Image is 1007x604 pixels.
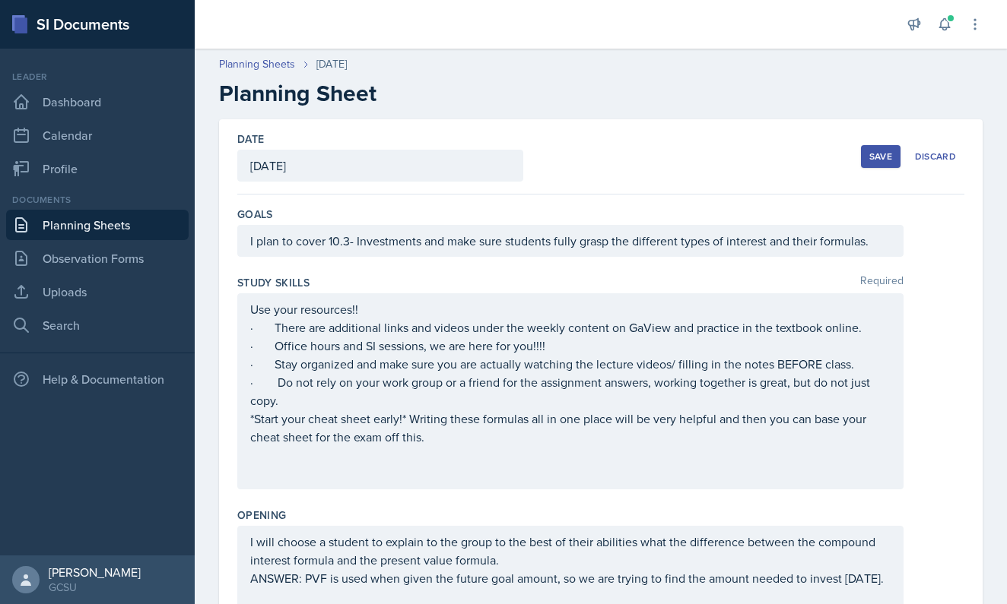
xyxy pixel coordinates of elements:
div: Help & Documentation [6,364,189,394]
a: Profile [6,153,189,184]
p: ANSWER: PVF is used when given the future goal amount, so we are trying to find the amount needed... [250,569,891,587]
div: Documents [6,193,189,207]
a: Uploads [6,277,189,307]
a: Planning Sheets [219,56,295,72]
p: · There are additional links and videos under the weekly content on GaView and practice in the te... [250,318,891,337]
button: Discard [907,145,964,168]
a: Search [6,310,189,340]
a: Planning Sheets [6,210,189,240]
label: Goals [237,207,273,222]
div: [PERSON_NAME] [49,564,141,580]
p: · Office hours and SI sessions, we are here for you!!!! [250,337,891,355]
p: I plan to cover 10.3- Investments and make sure students fully grasp the different types of inter... [250,232,891,250]
div: GCSU [49,580,141,595]
button: Save [861,145,901,168]
label: Opening [237,508,286,523]
p: · Stay organized and make sure you are actually watching the lecture videos/ filling in the notes... [250,355,891,373]
label: Study Skills [237,275,310,290]
div: [DATE] [316,56,347,72]
a: Dashboard [6,87,189,117]
a: Observation Forms [6,243,189,274]
div: Save [869,150,892,163]
p: Use your resources!! [250,300,891,318]
a: Calendar [6,120,189,150]
label: Date [237,131,264,147]
div: Leader [6,70,189,84]
h2: Planning Sheet [219,80,983,107]
p: I will choose a student to explain to the group to the best of their abilities what the differenc... [250,533,891,569]
div: Discard [915,150,956,163]
span: Required [860,275,904,290]
p: *Start your cheat sheet early!* Writing these formulas all in one place will be very helpful and ... [250,410,891,446]
p: · Do not rely on your work group or a friend for the assignment answers, working together is grea... [250,373,891,410]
